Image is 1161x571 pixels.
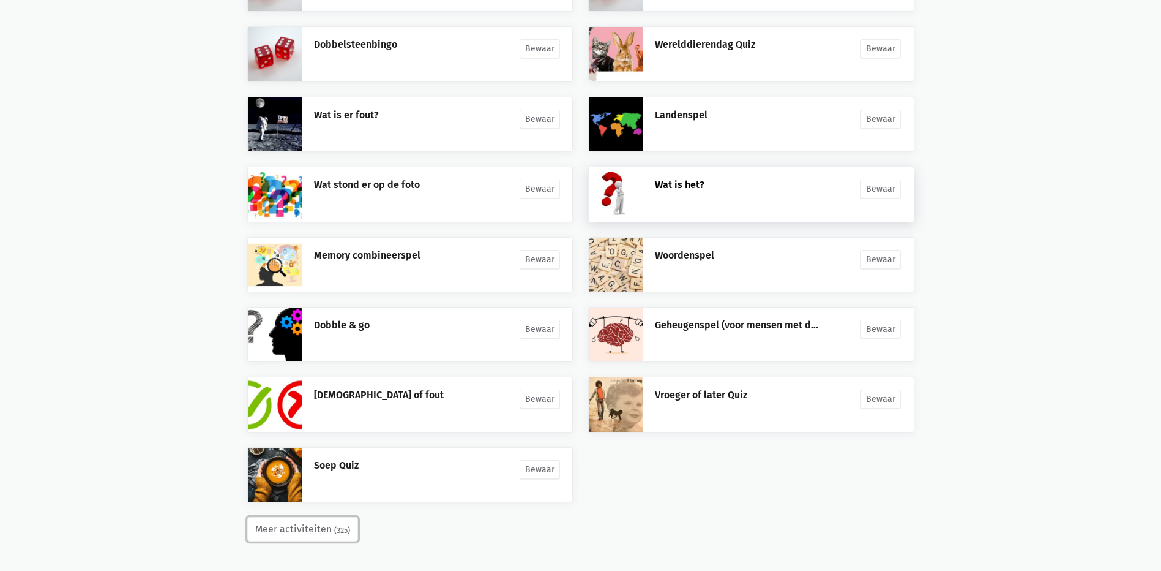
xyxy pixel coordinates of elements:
a: Bewaar [520,110,560,129]
a: Woordenspel [655,249,714,261]
a: Bewaar [860,250,901,269]
a: Soep Quiz [314,459,359,471]
a: Bewaar [520,390,560,409]
a: Bewaar [520,39,560,58]
small: (325) [334,524,350,537]
a: Werelddierendag Quiz [655,39,755,50]
a: Bewaar [520,250,560,269]
a: Geheugenspel (voor mensen met dementie of cognitieve achteruitgang) [655,319,978,331]
a: Bewaar [520,320,560,339]
a: Bewaar [860,390,901,409]
a: Bewaar [520,180,560,199]
button: Meer activiteiten(325) [247,517,358,542]
a: Wat stond er op de foto [314,179,420,191]
a: Bewaar [520,460,560,479]
a: Bewaar [860,320,901,339]
a: [DEMOGRAPHIC_DATA] of fout [314,389,444,401]
a: Bewaar [860,180,901,199]
a: Landenspel [655,109,707,121]
a: Vroeger of later Quiz [655,389,747,401]
a: Wat is het? [655,179,704,191]
a: Dobble & go [314,319,370,331]
a: Dobbelsteenbingo [314,39,397,50]
a: Bewaar [860,39,901,58]
a: Bewaar [860,110,901,129]
a: Memory combineerspel [314,249,420,261]
a: Wat is er fout? [314,109,379,121]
